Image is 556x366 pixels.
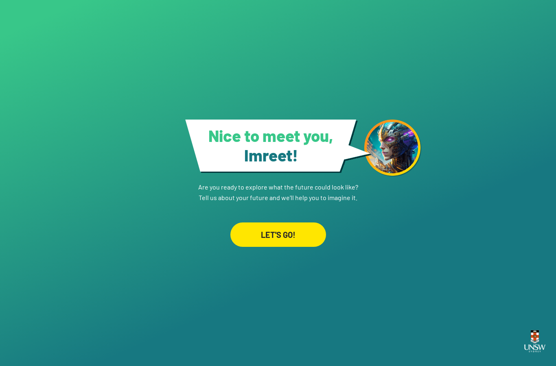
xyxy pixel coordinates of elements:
h1: Nice to meet you, [196,126,346,165]
div: LET'S GO! [230,222,326,247]
img: android [364,120,421,176]
a: LET'S GO! [230,203,326,247]
p: Are you ready to explore what the future could look like? Tell us about your future and we'll hel... [198,173,358,203]
span: Imreet ! [244,145,298,165]
img: UNSW [521,325,549,357]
